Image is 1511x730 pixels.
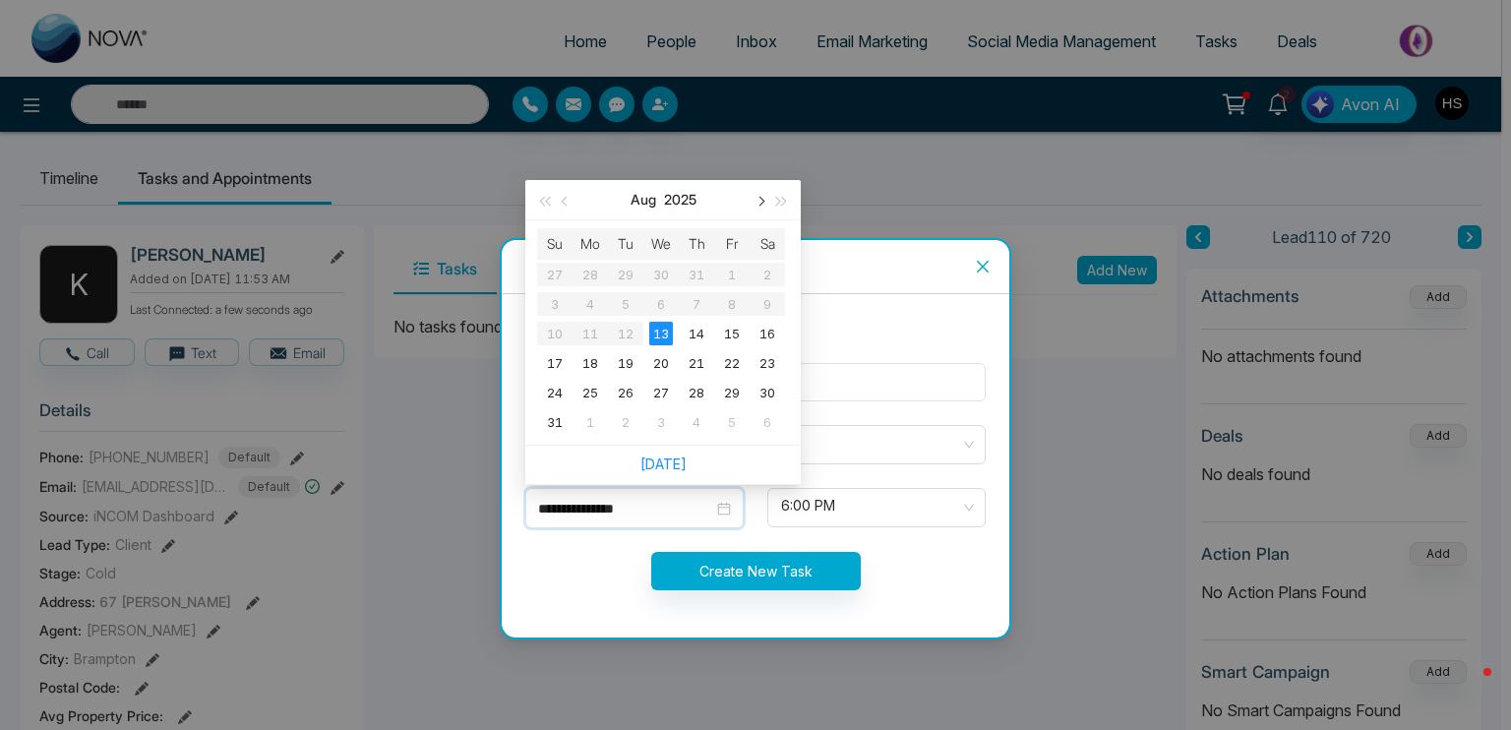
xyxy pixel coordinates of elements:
[608,407,643,437] td: 2025-09-02
[651,552,861,590] button: Create New Task
[720,381,744,404] div: 29
[679,228,714,260] th: Th
[750,348,785,378] td: 2025-08-23
[755,351,779,375] div: 23
[614,381,637,404] div: 26
[640,456,687,472] a: [DATE]
[643,378,679,407] td: 2025-08-27
[685,351,708,375] div: 21
[750,407,785,437] td: 2025-09-06
[975,259,991,274] span: close
[720,410,744,434] div: 5
[755,410,779,434] div: 6
[573,348,608,378] td: 2025-08-18
[578,410,602,434] div: 1
[1444,663,1491,710] iframe: Intercom live chat
[714,407,750,437] td: 2025-09-05
[781,491,972,524] span: 6:00 PM
[643,228,679,260] th: We
[537,348,573,378] td: 2025-08-17
[679,348,714,378] td: 2025-08-21
[578,381,602,404] div: 25
[720,322,744,345] div: 15
[750,378,785,407] td: 2025-08-30
[537,228,573,260] th: Su
[543,381,567,404] div: 24
[543,410,567,434] div: 31
[614,351,637,375] div: 19
[643,348,679,378] td: 2025-08-20
[956,240,1009,293] button: Close
[614,410,637,434] div: 2
[631,180,656,219] button: Aug
[714,319,750,348] td: 2025-08-15
[573,228,608,260] th: Mo
[679,319,714,348] td: 2025-08-14
[755,381,779,404] div: 30
[679,407,714,437] td: 2025-09-04
[755,322,779,345] div: 16
[649,410,673,434] div: 3
[649,381,673,404] div: 27
[679,378,714,407] td: 2025-08-28
[664,180,696,219] button: 2025
[649,322,673,345] div: 13
[714,348,750,378] td: 2025-08-22
[573,378,608,407] td: 2025-08-25
[643,407,679,437] td: 2025-09-03
[714,378,750,407] td: 2025-08-29
[714,228,750,260] th: Fr
[537,378,573,407] td: 2025-08-24
[649,351,673,375] div: 20
[608,378,643,407] td: 2025-08-26
[685,322,708,345] div: 14
[750,319,785,348] td: 2025-08-16
[608,348,643,378] td: 2025-08-19
[720,351,744,375] div: 22
[578,351,602,375] div: 18
[573,407,608,437] td: 2025-09-01
[543,351,567,375] div: 17
[685,381,708,404] div: 28
[608,228,643,260] th: Tu
[750,228,785,260] th: Sa
[537,407,573,437] td: 2025-08-31
[685,410,708,434] div: 4
[514,318,997,339] div: Lead Name : [PERSON_NAME]
[643,319,679,348] td: 2025-08-13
